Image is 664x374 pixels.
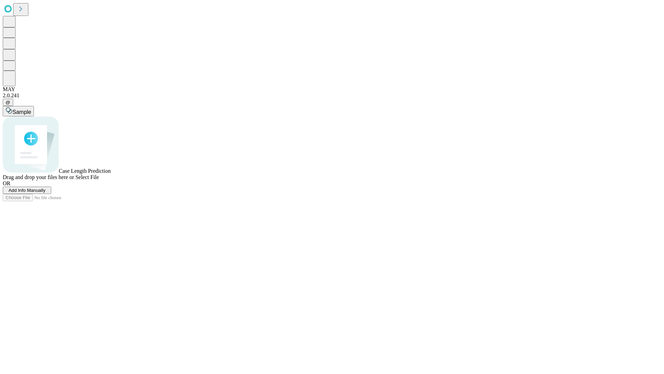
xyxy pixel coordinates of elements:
span: Select File [75,174,99,180]
div: MAY [3,86,661,92]
div: 2.0.241 [3,92,661,99]
button: @ [3,99,13,106]
button: Sample [3,106,34,116]
span: Add Info Manually [9,188,46,193]
span: Sample [12,109,31,115]
span: OR [3,180,10,186]
span: Drag and drop your files here or [3,174,74,180]
span: @ [6,100,10,105]
button: Add Info Manually [3,187,51,194]
span: Case Length Prediction [59,168,111,174]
